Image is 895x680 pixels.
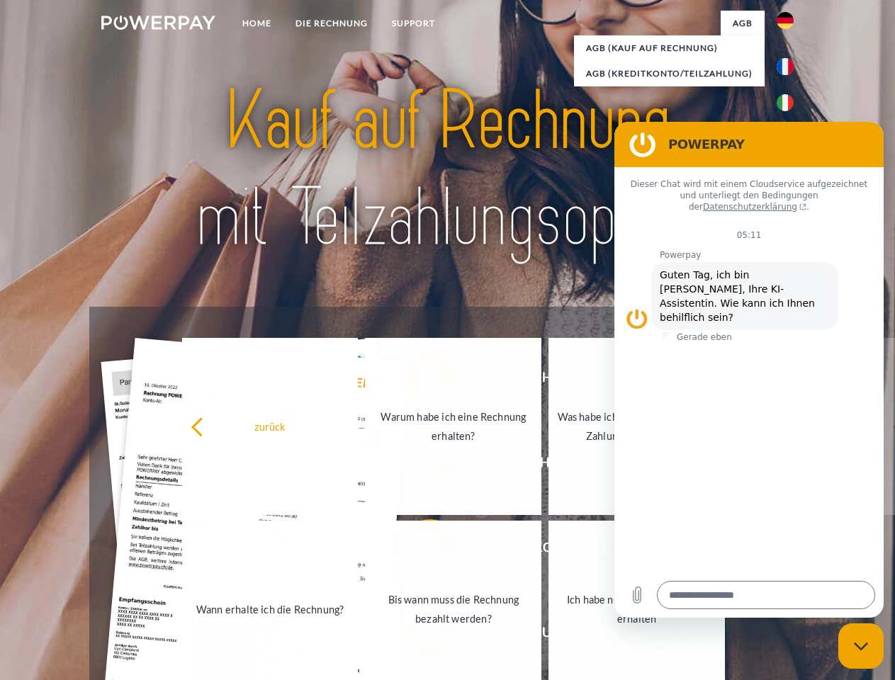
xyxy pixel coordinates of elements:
[548,338,725,515] a: Was habe ich noch offen, ist meine Zahlung eingegangen?
[191,416,350,436] div: zurück
[373,590,533,628] div: Bis wann muss die Rechnung bezahlt werden?
[191,599,350,618] div: Wann erhalte ich die Rechnung?
[373,407,533,446] div: Warum habe ich eine Rechnung erhalten?
[557,590,716,628] div: Ich habe nur eine Teillieferung erhalten
[380,11,447,36] a: SUPPORT
[721,11,765,36] a: agb
[777,94,794,111] img: it
[777,58,794,75] img: fr
[777,12,794,29] img: de
[574,35,765,61] a: AGB (Kauf auf Rechnung)
[838,623,884,669] iframe: Schaltfläche zum Öffnen des Messaging-Fensters; Konversation läuft
[230,11,283,36] a: Home
[614,122,884,618] iframe: Messaging-Fenster
[101,16,215,30] img: logo-powerpay-white.svg
[283,11,380,36] a: DIE RECHNUNG
[574,61,765,86] a: AGB (Kreditkonto/Teilzahlung)
[557,407,716,446] div: Was habe ich noch offen, ist meine Zahlung eingegangen?
[135,68,760,271] img: title-powerpay_de.svg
